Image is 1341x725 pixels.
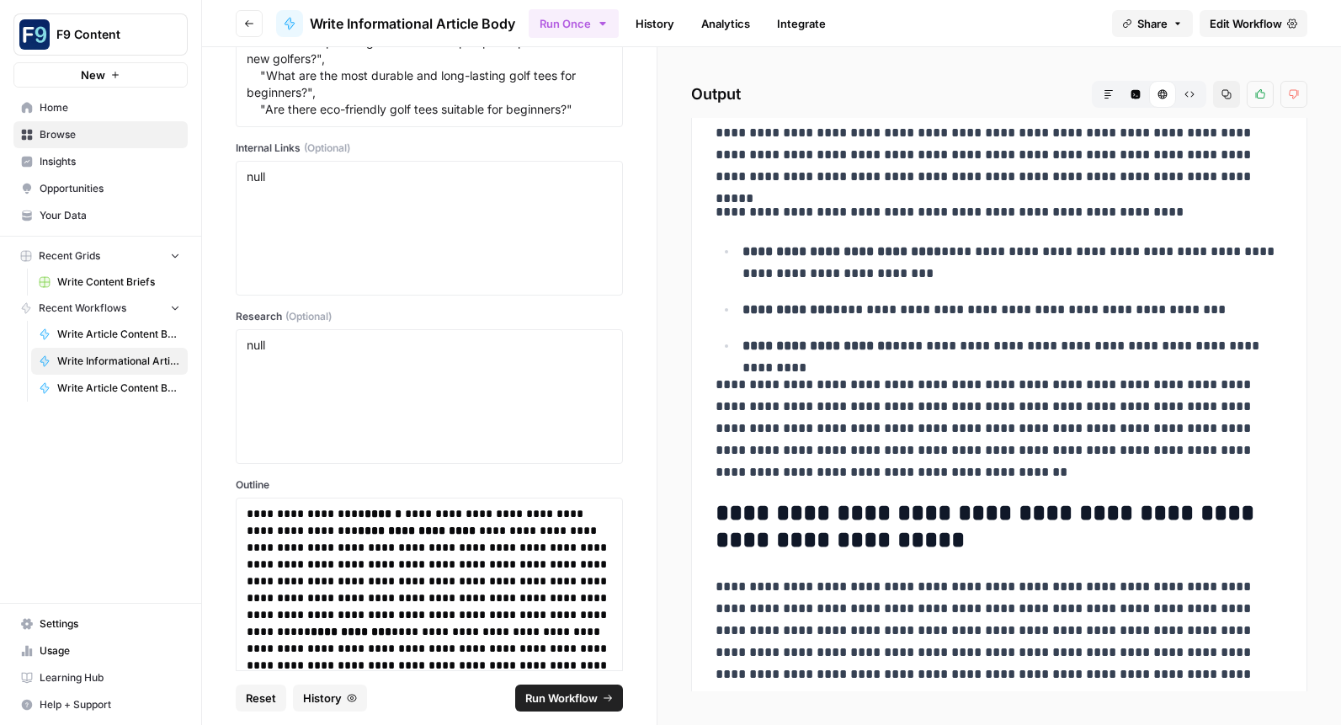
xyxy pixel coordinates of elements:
a: Write Informational Article Body [31,348,188,375]
a: Write Content Briefs [31,269,188,296]
span: Settings [40,616,180,632]
a: Opportunities [13,175,188,202]
span: Reset [246,690,276,706]
span: New [81,67,105,83]
span: Help + Support [40,697,180,712]
a: Learning Hub [13,664,188,691]
span: Recent Workflows [39,301,126,316]
span: Share [1137,15,1168,32]
span: F9 Content [56,26,158,43]
button: History [293,685,367,712]
button: New [13,62,188,88]
a: Integrate [767,10,836,37]
span: (Optional) [285,309,332,324]
a: Your Data [13,202,188,229]
button: Workspace: F9 Content [13,13,188,56]
span: Insights [40,154,180,169]
a: Write Article Content Brief [31,321,188,348]
span: Usage [40,643,180,658]
button: Reset [236,685,286,712]
span: Home [40,100,180,115]
a: Usage [13,637,188,664]
a: Home [13,94,188,121]
a: Analytics [691,10,760,37]
button: Share [1112,10,1193,37]
span: Write Informational Article Body [310,13,515,34]
a: Edit Workflow [1200,10,1307,37]
button: Run Workflow [515,685,623,712]
h2: Output [691,81,1307,108]
span: Write Informational Article Body [57,354,180,369]
span: Run Workflow [525,690,598,706]
textarea: null [247,168,612,288]
button: Recent Grids [13,243,188,269]
span: Write Article Content Brief [57,381,180,396]
span: Browse [40,127,180,142]
textarea: null [247,337,612,456]
a: Browse [13,121,188,148]
a: Insights [13,148,188,175]
span: Learning Hub [40,670,180,685]
button: Recent Workflows [13,296,188,321]
a: History [625,10,684,37]
span: Recent Grids [39,248,100,264]
label: Research [236,309,623,324]
span: Write Content Briefs [57,275,180,290]
a: Write Informational Article Body [276,10,515,37]
button: Run Once [529,9,619,38]
img: F9 Content Logo [19,19,50,50]
button: Help + Support [13,691,188,718]
label: Internal Links [236,141,623,156]
span: Your Data [40,208,180,223]
a: Write Article Content Brief [31,375,188,402]
label: Outline [236,477,623,493]
span: History [303,690,342,706]
span: Opportunities [40,181,180,196]
span: Write Article Content Brief [57,327,180,342]
a: Settings [13,610,188,637]
span: (Optional) [304,141,350,156]
span: Edit Workflow [1210,15,1282,32]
